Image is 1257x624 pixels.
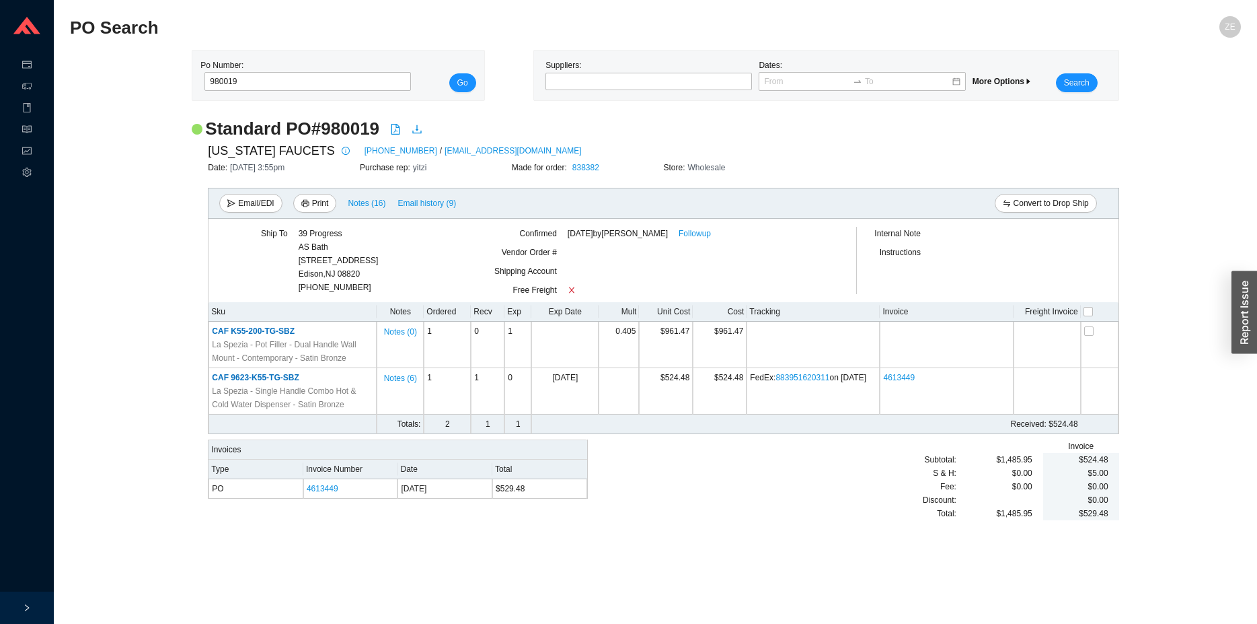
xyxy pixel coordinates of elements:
span: Email history (9) [397,197,456,210]
span: / [440,144,442,158]
a: 4613449 [307,484,338,493]
div: Dates: [755,59,968,92]
td: 1 [504,415,531,434]
button: Search [1056,73,1098,92]
span: fund [22,141,32,163]
a: file-pdf [390,124,401,137]
span: read [22,120,32,141]
span: to [853,77,862,86]
span: Purchase rep: [360,163,413,172]
span: FedEx : on [DATE] [750,373,866,382]
span: close [568,286,576,294]
span: Search [1064,76,1090,90]
span: Wholesale [687,163,725,172]
button: Go [449,73,476,92]
div: Sku [211,305,374,318]
span: [US_STATE] FAUCETS [208,141,334,161]
div: $1,485.95 [956,453,1032,466]
span: printer [301,199,309,209]
span: More Options [973,77,1032,86]
td: 1 [424,368,471,415]
span: [DATE] 3:55pm [230,163,284,172]
span: caret-right [1024,77,1032,85]
span: Fee : [940,480,956,493]
span: Totals: [397,419,421,429]
th: Recv [471,302,504,322]
td: $524.48 [693,368,747,415]
button: Notes (6) [383,371,418,380]
td: 1 [424,322,471,368]
th: Exp [504,302,531,322]
button: printerPrint [293,194,337,213]
th: Unit Cost [639,302,693,322]
span: swap [1003,199,1011,209]
th: Ordered [424,302,471,322]
span: Vendor Order # [502,248,557,257]
a: 4613449 [883,373,915,382]
span: CAF K55-200-TG-SBZ [212,326,295,336]
span: Made for order: [512,163,570,172]
span: download [412,124,422,135]
td: $529.48 [492,479,587,499]
td: [DATE] [397,479,492,499]
span: Instructions [880,248,921,257]
span: Email/EDI [238,197,274,210]
th: Date [397,460,492,479]
a: download [412,124,422,137]
th: Notes [377,302,424,322]
a: [EMAIL_ADDRESS][DOMAIN_NAME] [445,144,581,158]
th: Mult [599,302,639,322]
td: 0 [471,322,504,368]
td: 1 [504,322,531,368]
span: book [22,98,32,120]
span: Convert to Drop Ship [1014,197,1089,210]
span: Confirmed [519,229,556,238]
span: info-circle [338,147,353,155]
td: $524.48 [599,415,1080,434]
span: setting [22,163,32,184]
span: La Spezia - Pot Filler - Dual Handle Wall Mount - Contemporary - Satin Bronze [212,338,373,365]
span: swap-right [853,77,862,86]
span: Date: [208,163,230,172]
th: Invoice [880,302,1013,322]
span: Invoice [1068,440,1094,453]
span: Total: [937,507,956,520]
span: Go [457,76,468,90]
span: $0.00 [1012,480,1032,493]
h2: PO Search [70,16,948,40]
span: Notes ( 6 ) [384,372,417,385]
span: Received: [1011,419,1046,429]
span: 1 [474,373,479,382]
span: [DATE] by [PERSON_NAME] [568,227,668,240]
span: Print [312,197,329,210]
a: Followup [679,227,711,240]
input: To [865,75,951,88]
th: Type [208,460,303,479]
button: Notes (0) [383,324,418,334]
div: $529.48 [1054,507,1108,520]
span: Discount: [923,493,956,507]
span: Notes ( 16 ) [348,197,385,210]
span: send [227,199,235,209]
h2: Standard PO # 980019 [205,117,379,141]
div: Po Number: [200,59,407,92]
span: Subtotal: [925,453,956,466]
td: 1 [471,415,504,434]
div: $0.00 [956,466,1032,480]
span: La Spezia - Single Handle Combo Hot & Cold Water Dispenser - Satin Bronze [212,384,373,411]
td: 2 [424,415,471,434]
th: Freight Invoice [1014,302,1081,322]
div: [PHONE_NUMBER] [299,227,379,294]
td: [DATE] [531,368,599,415]
span: $0.00 [1088,495,1108,505]
span: Internal Note [874,229,921,238]
span: right [23,604,31,612]
div: Suppliers: [542,59,755,92]
td: $961.47 [693,322,747,368]
a: 838382 [572,163,599,172]
td: $961.47 [639,322,693,368]
td: $524.48 [639,368,693,415]
span: Ship To [261,229,288,238]
td: 0 [504,368,531,415]
div: $1,485.95 [956,507,1032,520]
